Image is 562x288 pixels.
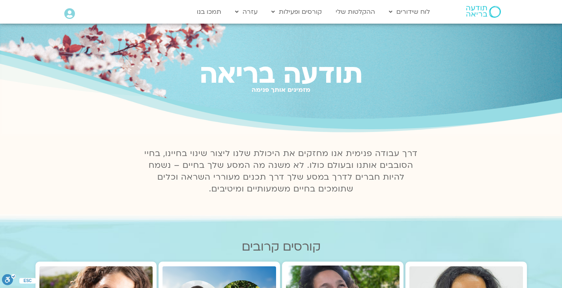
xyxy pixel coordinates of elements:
[385,4,434,19] a: לוח שידורים
[35,240,527,254] h2: קורסים קרובים
[193,4,225,19] a: תמכו בנו
[466,6,501,18] img: תודעה בריאה
[231,4,261,19] a: עזרה
[332,4,379,19] a: ההקלטות שלי
[267,4,326,19] a: קורסים ופעילות
[140,148,422,195] p: דרך עבודה פנימית אנו מחזקים את היכולת שלנו ליצור שינוי בחיינו, בחיי הסובבים אותנו ובעולם כולו. לא...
